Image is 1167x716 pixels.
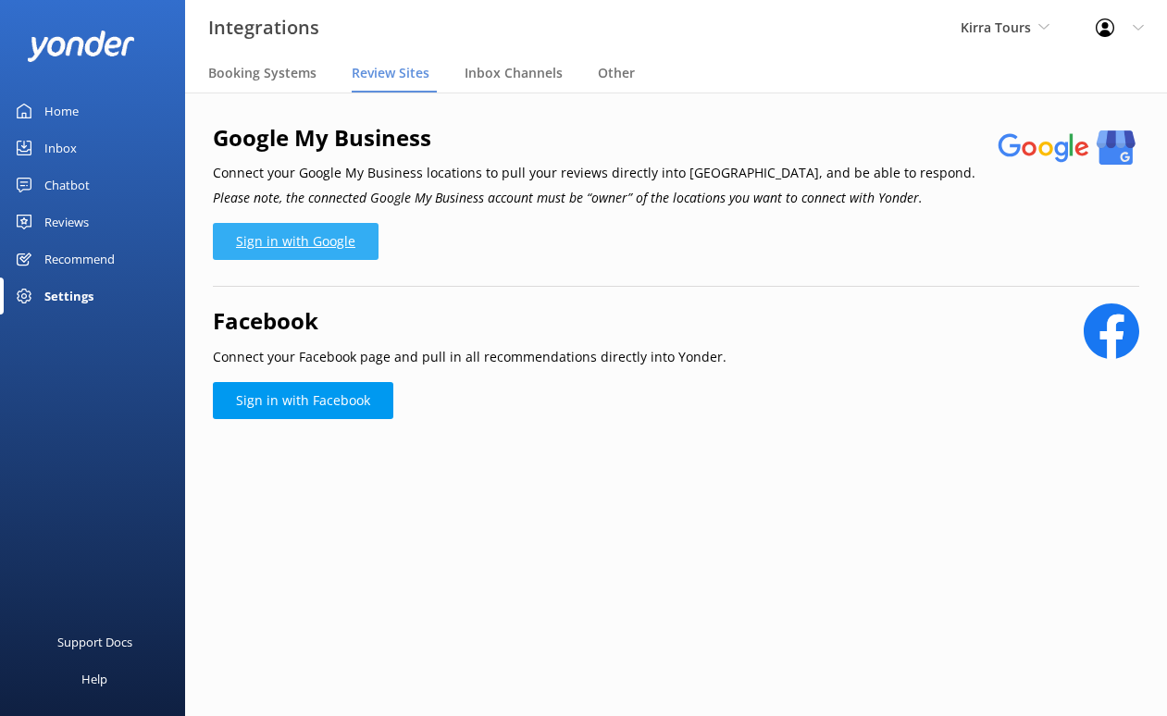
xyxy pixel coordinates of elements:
[213,347,726,367] p: Connect your Facebook page and pull in all recommendations directly into Yonder.
[465,64,563,82] span: Inbox Channels
[208,13,319,43] h3: Integrations
[44,93,79,130] div: Home
[213,382,393,419] a: Sign in with Facebook
[28,31,134,61] img: yonder-white-logo.png
[598,64,635,82] span: Other
[57,623,132,660] div: Support Docs
[213,163,975,183] p: Connect your Google My Business locations to pull your reviews directly into [GEOGRAPHIC_DATA], a...
[213,303,726,339] h2: Facebook
[213,189,923,206] i: Please note, the connected Google My Business account must be “owner” of the locations you want t...
[213,120,975,155] h2: Google My Business
[208,64,317,82] span: Booking Systems
[81,660,107,697] div: Help
[44,204,89,241] div: Reviews
[213,223,379,260] a: Sign in with Google
[352,64,429,82] span: Review Sites
[961,19,1031,36] span: Kirra Tours
[44,167,90,204] div: Chatbot
[44,278,93,315] div: Settings
[44,130,77,167] div: Inbox
[44,241,115,278] div: Recommend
